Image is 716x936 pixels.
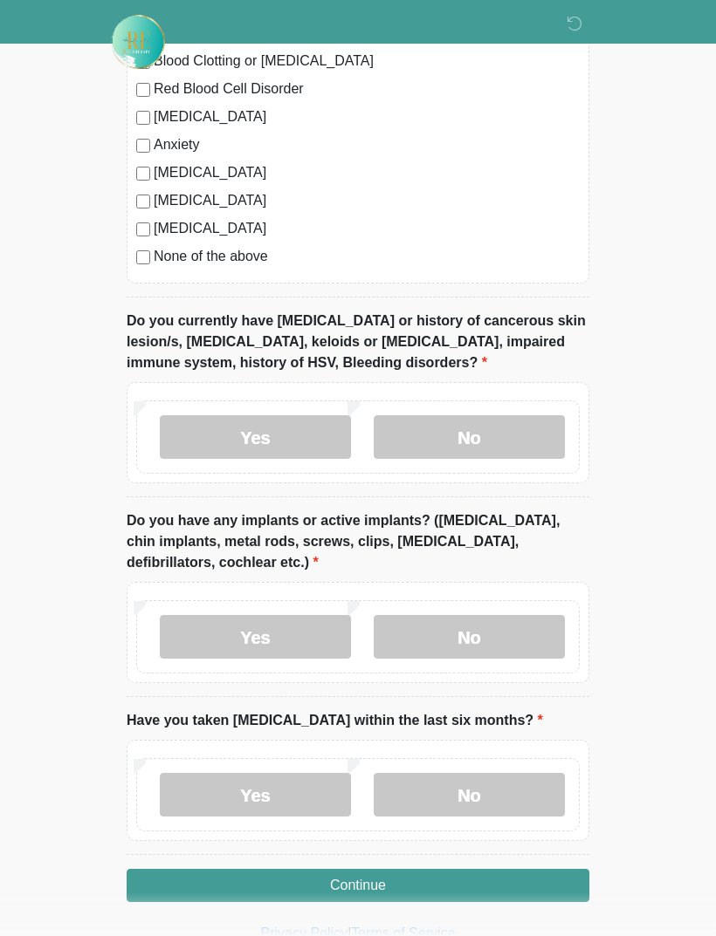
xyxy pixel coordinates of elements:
input: [MEDICAL_DATA] [136,195,150,208]
input: Red Blood Cell Disorder [136,83,150,97]
img: Rehydrate Aesthetics & Wellness Logo [109,13,167,71]
input: None of the above [136,250,150,264]
label: [MEDICAL_DATA] [154,190,580,211]
label: None of the above [154,246,580,267]
label: Do you have any implants or active implants? ([MEDICAL_DATA], chin implants, metal rods, screws, ... [127,510,589,573]
input: [MEDICAL_DATA] [136,222,150,236]
label: Yes [160,773,351,816]
label: [MEDICAL_DATA] [154,106,580,127]
input: [MEDICAL_DATA] [136,111,150,125]
input: Anxiety [136,139,150,153]
button: Continue [127,869,589,902]
label: Anxiety [154,134,580,155]
label: Yes [160,615,351,659]
label: [MEDICAL_DATA] [154,162,580,183]
label: Do you currently have [MEDICAL_DATA] or history of cancerous skin lesion/s, [MEDICAL_DATA], keloi... [127,311,589,373]
label: [MEDICAL_DATA] [154,218,580,239]
label: No [374,615,565,659]
label: Yes [160,415,351,459]
label: No [374,415,565,459]
input: [MEDICAL_DATA] [136,167,150,181]
label: No [374,773,565,816]
label: Have you taken [MEDICAL_DATA] within the last six months? [127,710,543,731]
label: Red Blood Cell Disorder [154,79,580,99]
